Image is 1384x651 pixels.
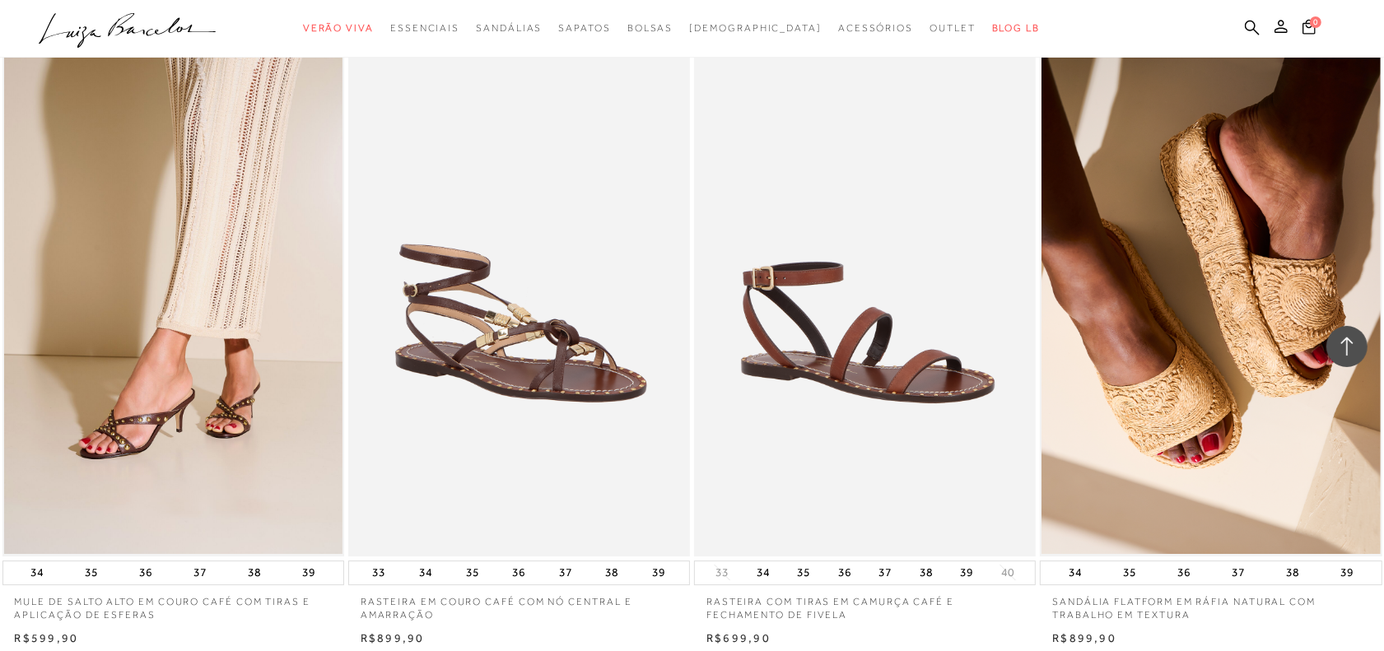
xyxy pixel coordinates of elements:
button: 34 [752,561,775,584]
button: 33 [711,565,734,580]
button: 35 [80,561,103,584]
a: RASTEIRA EM COURO CAFÉ COM NÓ CENTRAL E AMARRAÇÃO [348,585,690,623]
button: 37 [874,561,897,584]
button: 39 [297,561,320,584]
img: SANDÁLIA FLATFORM EM RÁFIA NATURAL COM TRABALHO EM TEXTURA [1041,46,1380,554]
a: BLOG LB [992,13,1040,44]
a: MULE DE SALTO ALTO EM COURO CAFÉ COM TIRAS E APLICAÇÃO DE ESFERAS [2,585,344,623]
button: 37 [189,561,212,584]
span: 0 [1310,16,1321,28]
span: R$599,90 [15,631,79,644]
button: 37 [554,561,577,584]
button: 38 [243,561,266,584]
span: Sandálias [476,22,542,34]
a: RASTEIRA COM TIRAS EM CAMURÇA CAFÉ E FECHAMENTO DE FIVELA [694,585,1036,623]
button: 39 [1335,561,1358,584]
button: 36 [1172,561,1195,584]
a: MULE DE SALTO ALTO EM COURO CAFÉ COM TIRAS E APLICAÇÃO DE ESFERAS MULE DE SALTO ALTO EM COURO CAF... [4,46,343,554]
a: categoryNavScreenReaderText [390,13,459,44]
button: 0 [1298,18,1321,40]
button: 38 [1281,561,1304,584]
img: MULE DE SALTO ALTO EM COURO CAFÉ COM TIRAS E APLICAÇÃO DE ESFERAS [4,46,343,554]
a: RASTEIRA EM COURO CAFÉ COM NÓ CENTRAL E AMARRAÇÃO RASTEIRA EM COURO CAFÉ COM NÓ CENTRAL E AMARRAÇÃO [350,46,688,554]
a: categoryNavScreenReaderText [558,13,610,44]
button: 40 [996,565,1019,580]
img: RASTEIRA COM TIRAS EM CAMURÇA CAFÉ E FECHAMENTO DE FIVELA [696,44,1036,556]
img: RASTEIRA EM COURO CAFÉ COM NÓ CENTRAL E AMARRAÇÃO [350,46,688,554]
a: categoryNavScreenReaderText [930,13,976,44]
span: Bolsas [627,22,673,34]
span: Outlet [930,22,976,34]
button: 34 [414,561,437,584]
button: 34 [26,561,49,584]
a: categoryNavScreenReaderText [627,13,673,44]
a: categoryNavScreenReaderText [476,13,542,44]
span: Verão Viva [303,22,374,34]
span: [DEMOGRAPHIC_DATA] [689,22,822,34]
button: 35 [792,561,815,584]
button: 35 [1118,561,1141,584]
a: SANDÁLIA FLATFORM EM RÁFIA NATURAL COM TRABALHO EM TEXTURA [1040,585,1382,623]
button: 35 [461,561,484,584]
button: 36 [134,561,157,584]
button: 33 [368,561,391,584]
button: 38 [601,561,624,584]
span: R$899,90 [361,631,425,644]
button: 39 [647,561,670,584]
button: 34 [1064,561,1087,584]
span: R$899,90 [1052,631,1116,644]
button: 38 [915,561,938,584]
a: SANDÁLIA FLATFORM EM RÁFIA NATURAL COM TRABALHO EM TEXTURA SANDÁLIA FLATFORM EM RÁFIA NATURAL COM... [1041,46,1380,554]
button: 39 [955,561,978,584]
a: categoryNavScreenReaderText [303,13,374,44]
button: 36 [833,561,856,584]
a: RASTEIRA COM TIRAS EM CAMURÇA CAFÉ E FECHAMENTO DE FIVELA [696,46,1034,554]
button: 37 [1227,561,1250,584]
span: Essenciais [390,22,459,34]
button: 36 [507,561,530,584]
span: Sapatos [558,22,610,34]
span: Acessórios [838,22,913,34]
span: R$699,90 [706,631,771,644]
a: categoryNavScreenReaderText [838,13,913,44]
span: BLOG LB [992,22,1040,34]
a: noSubCategoriesText [689,13,822,44]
